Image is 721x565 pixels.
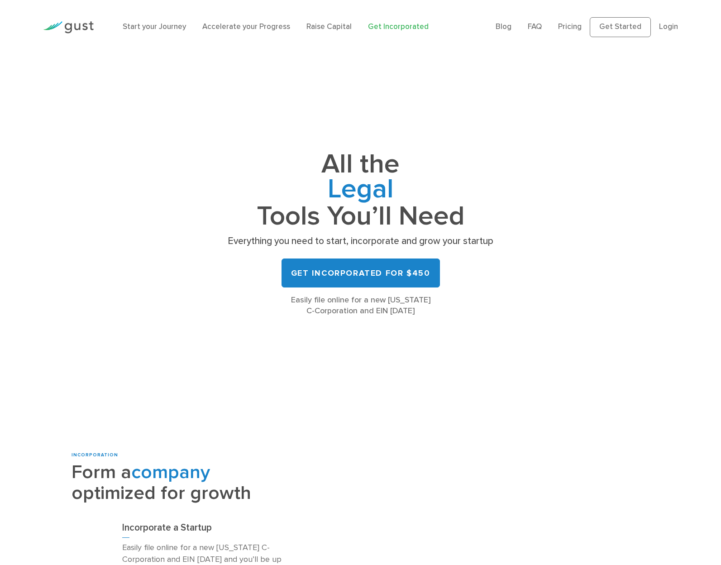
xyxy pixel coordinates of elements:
a: Login [659,22,678,31]
h3: Incorporate a Startup [122,522,292,538]
span: company [131,461,210,484]
div: Easily file online for a new [US_STATE] C-Corporation and EIN [DATE] [225,295,497,316]
a: FAQ [528,22,542,31]
img: Gust Logo [43,21,94,34]
a: Start your Journey [123,22,186,31]
span: Legal [225,177,497,204]
div: INCORPORATION [72,452,304,459]
p: Everything you need to start, incorporate and grow your startup [225,235,497,248]
a: Get Started [590,17,651,37]
a: Get Incorporated [368,22,429,31]
a: Pricing [558,22,582,31]
a: Blog [496,22,511,31]
a: Get Incorporated for $450 [282,259,440,287]
h1: All the Tools You’ll Need [225,152,497,229]
a: Raise Capital [306,22,352,31]
a: Accelerate your Progress [202,22,290,31]
h2: Form a optimized for growth [72,462,304,504]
